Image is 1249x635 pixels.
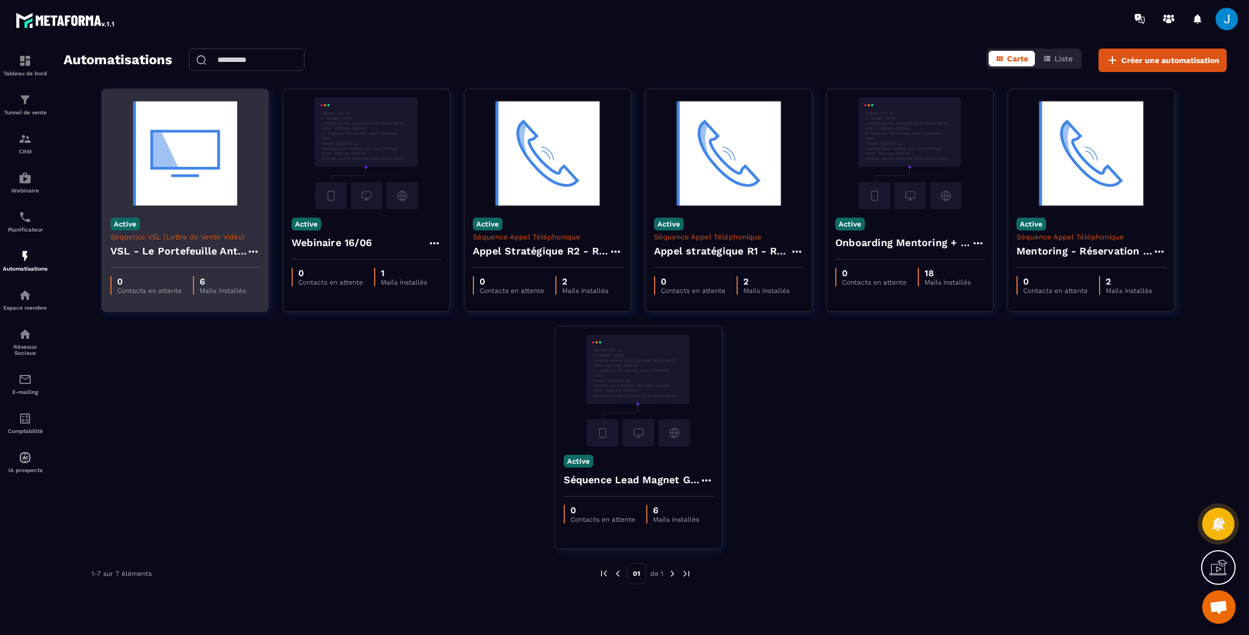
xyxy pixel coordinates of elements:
p: Contacts en attente [117,287,182,295]
p: 0 [117,276,182,287]
p: Active [292,218,321,230]
p: Espace membre [3,305,47,311]
p: Planificateur [3,227,47,233]
img: automation-background [564,335,713,446]
p: 6 [200,276,246,287]
a: social-networksocial-networkRéseaux Sociaux [3,319,47,364]
p: Tableau de bord [3,70,47,76]
a: schedulerschedulerPlanificateur [3,202,47,241]
img: automation-background [1016,98,1166,209]
p: Active [473,218,502,230]
a: formationformationTableau de bord [3,46,47,85]
p: 6 [653,505,699,516]
p: Mails installés [381,278,427,286]
p: 0 [480,276,544,287]
img: automations [18,171,32,185]
h4: Appel stratégique R1 - Réservation [654,243,790,259]
p: Contacts en attente [1023,287,1088,295]
img: prev [613,569,623,579]
p: 18 [924,268,971,278]
button: Créer une automatisation [1098,49,1227,72]
p: 0 [570,505,635,516]
p: 2 [562,276,608,287]
p: Réseaux Sociaux [3,344,47,356]
a: emailemailE-mailing [3,364,47,403]
img: automations [18,288,32,302]
img: automations [18,249,32,263]
h4: VSL - Le Portefeuille Anti-Fragile [110,243,246,259]
a: automationsautomationsEspace membre [3,280,47,319]
img: automation-background [110,98,260,209]
p: IA prospects [3,467,47,473]
img: formation [18,93,32,107]
h2: Automatisations [64,49,172,72]
img: scheduler [18,210,32,224]
p: Contacts en attente [298,278,363,286]
p: Mails installés [562,287,608,295]
img: email [18,373,32,386]
span: Carte [1007,54,1028,63]
p: Automatisations [3,266,47,272]
p: Tunnel de vente [3,109,47,116]
p: 2 [743,276,790,287]
img: social-network [18,328,32,341]
p: Webinaire [3,187,47,194]
p: 2 [1106,276,1152,287]
p: Active [110,218,140,230]
p: 0 [842,268,907,278]
p: 0 [298,268,363,278]
img: automation-background [292,98,441,209]
img: automation-background [473,98,622,209]
p: Séquence Appel Téléphonique [1016,233,1166,241]
button: Liste [1036,51,1079,66]
p: Séquence VSL (Lettre de Vente Vidéo) [110,233,260,241]
p: Mails installés [653,516,699,523]
a: formationformationTunnel de vente [3,85,47,124]
p: 0 [661,276,725,287]
a: Ouvrir le chat [1202,590,1236,624]
p: Mails installés [924,278,971,286]
button: Carte [989,51,1035,66]
p: Contacts en attente [842,278,907,286]
a: automationsautomationsWebinaire [3,163,47,202]
p: Mails installés [1106,287,1152,295]
p: 01 [627,563,646,584]
p: Mails installés [743,287,790,295]
span: Créer une automatisation [1121,55,1219,66]
p: Mails installés [200,287,246,295]
p: Contacts en attente [570,516,635,523]
p: 1 [381,268,427,278]
img: formation [18,54,32,68]
p: Contacts en attente [480,287,544,295]
h4: Séquence Lead Magnet GUIDE " 5 questions à se poser" [564,472,700,488]
h4: Appel Stratégique R2 - Réservation [473,243,609,259]
img: automations [18,451,32,464]
p: Active [564,455,593,468]
img: automation-background [835,98,985,209]
a: formationformationCRM [3,124,47,163]
p: 0 [1023,276,1088,287]
img: next [681,569,691,579]
p: Contacts en attente [661,287,725,295]
a: automationsautomationsAutomatisations [3,241,47,280]
p: Comptabilité [3,428,47,434]
p: E-mailing [3,389,47,395]
p: 1-7 sur 7 éléments [91,570,152,578]
p: Active [654,218,684,230]
img: next [667,569,677,579]
p: Active [835,218,865,230]
p: de 1 [650,569,664,578]
img: prev [599,569,609,579]
a: accountantaccountantComptabilité [3,403,47,442]
h4: Onboarding Mentoring + Suivi Apprenant [835,235,971,251]
p: Séquence Appel Téléphonique [654,233,803,241]
img: formation [18,132,32,146]
span: Liste [1054,54,1073,63]
p: CRM [3,148,47,155]
img: logo [16,10,116,30]
h4: Mentoring - Réservation Session Individuelle [1016,243,1153,259]
p: Séquence Appel Téléphonique [473,233,622,241]
img: accountant [18,412,32,425]
h4: Webinaire 16/06 [292,235,372,251]
p: Active [1016,218,1046,230]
